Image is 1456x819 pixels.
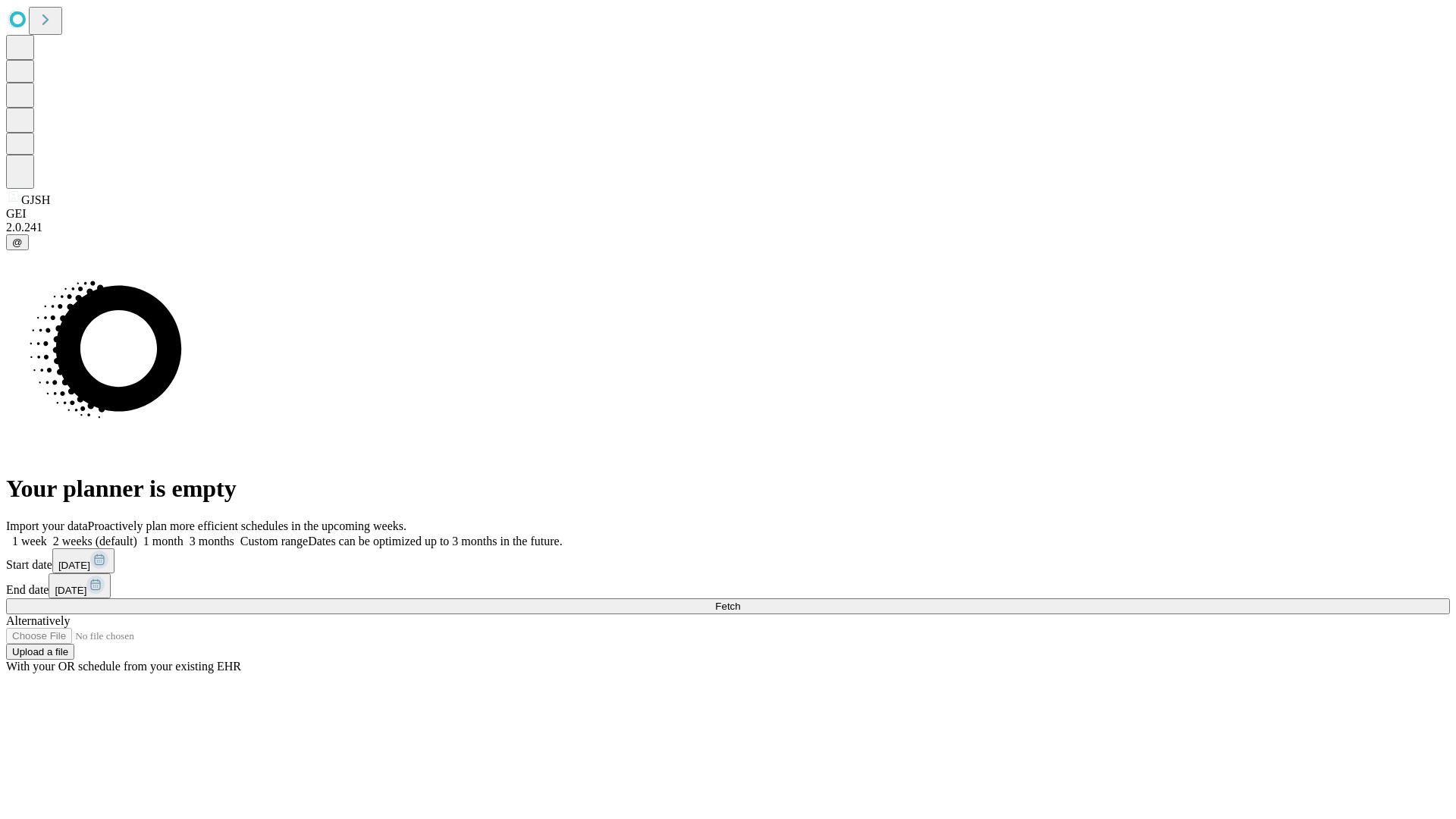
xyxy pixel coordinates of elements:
span: Proactively plan more efficient schedules in the upcoming weeks. [88,519,406,532]
button: [DATE] [49,573,111,598]
span: Custom range [240,535,308,548]
span: Fetch [715,601,740,612]
div: End date [6,573,1450,598]
span: 1 month [143,535,184,548]
span: 2 weeks (default) [53,535,137,548]
div: GEI [6,207,1450,221]
div: Start date [6,548,1450,573]
span: @ [12,237,23,248]
button: Upload a file [6,644,74,660]
span: [DATE] [55,585,86,596]
span: GJSH [21,193,50,206]
h1: Your planner is empty [6,475,1450,503]
span: Import your data [6,519,88,532]
span: [DATE] [58,560,90,571]
span: Alternatively [6,614,70,627]
span: 3 months [190,535,234,548]
button: Fetch [6,598,1450,614]
span: 1 week [12,535,47,548]
span: Dates can be optimized up to 3 months in the future. [308,535,562,548]
button: [DATE] [52,548,115,573]
button: @ [6,234,29,250]
span: With your OR schedule from your existing EHR [6,660,241,673]
div: 2.0.241 [6,221,1450,234]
